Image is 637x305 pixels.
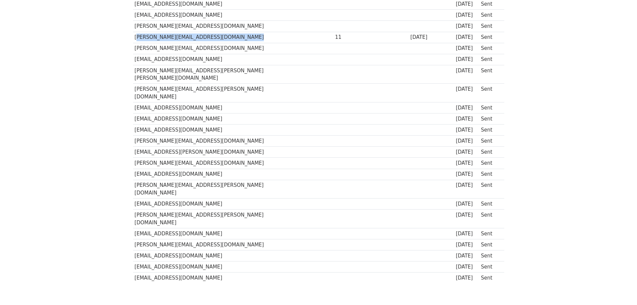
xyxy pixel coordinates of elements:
[456,170,478,178] div: [DATE]
[133,10,302,21] td: [EMAIL_ADDRESS][DOMAIN_NAME]
[456,33,478,41] div: [DATE]
[456,211,478,219] div: [DATE]
[133,21,302,32] td: [PERSON_NAME][EMAIL_ADDRESS][DOMAIN_NAME]
[456,274,478,282] div: [DATE]
[479,136,501,147] td: Sent
[456,252,478,260] div: [DATE]
[456,137,478,145] div: [DATE]
[479,199,501,210] td: Sent
[456,0,478,8] div: [DATE]
[479,54,501,65] td: Sent
[133,125,302,136] td: [EMAIL_ADDRESS][DOMAIN_NAME]
[133,102,302,113] td: [EMAIL_ADDRESS][DOMAIN_NAME]
[456,181,478,189] div: [DATE]
[456,67,478,75] div: [DATE]
[456,45,478,52] div: [DATE]
[479,10,501,21] td: Sent
[456,56,478,63] div: [DATE]
[133,158,302,169] td: [PERSON_NAME][EMAIL_ADDRESS][DOMAIN_NAME]
[479,250,501,261] td: Sent
[133,273,302,284] td: [EMAIL_ADDRESS][DOMAIN_NAME]
[133,228,302,239] td: [EMAIL_ADDRESS][DOMAIN_NAME]
[479,158,501,169] td: Sent
[456,230,478,238] div: [DATE]
[133,84,302,102] td: [PERSON_NAME][EMAIL_ADDRESS][PERSON_NAME][DOMAIN_NAME]
[133,239,302,250] td: [PERSON_NAME][EMAIL_ADDRESS][DOMAIN_NAME]
[133,54,302,65] td: [EMAIL_ADDRESS][DOMAIN_NAME]
[456,11,478,19] div: [DATE]
[133,65,302,84] td: [PERSON_NAME][EMAIL_ADDRESS][PERSON_NAME][PERSON_NAME][DOMAIN_NAME]
[133,180,302,199] td: [PERSON_NAME][EMAIL_ADDRESS][PERSON_NAME][DOMAIN_NAME]
[479,32,501,43] td: Sent
[479,169,501,180] td: Sent
[133,261,302,273] td: [EMAIL_ADDRESS][DOMAIN_NAME]
[133,43,302,54] td: [PERSON_NAME][EMAIL_ADDRESS][DOMAIN_NAME]
[479,21,501,32] td: Sent
[479,84,501,102] td: Sent
[133,250,302,261] td: [EMAIL_ADDRESS][DOMAIN_NAME]
[604,273,637,305] iframe: Chat Widget
[456,200,478,208] div: [DATE]
[479,43,501,54] td: Sent
[335,33,360,41] div: 11
[479,147,501,158] td: Sent
[456,148,478,156] div: [DATE]
[456,115,478,123] div: [DATE]
[133,136,302,147] td: [PERSON_NAME][EMAIL_ADDRESS][DOMAIN_NAME]
[479,210,501,228] td: Sent
[479,180,501,199] td: Sent
[133,169,302,180] td: [EMAIL_ADDRESS][DOMAIN_NAME]
[456,104,478,112] div: [DATE]
[479,261,501,273] td: Sent
[479,125,501,136] td: Sent
[410,33,452,41] div: [DATE]
[479,239,501,250] td: Sent
[479,65,501,84] td: Sent
[133,32,302,43] td: [PERSON_NAME][EMAIL_ADDRESS][DOMAIN_NAME]
[479,102,501,113] td: Sent
[479,113,501,125] td: Sent
[456,126,478,134] div: [DATE]
[456,241,478,249] div: [DATE]
[133,210,302,228] td: [PERSON_NAME][EMAIL_ADDRESS][PERSON_NAME][DOMAIN_NAME]
[456,22,478,30] div: [DATE]
[456,85,478,93] div: [DATE]
[456,159,478,167] div: [DATE]
[133,113,302,125] td: [EMAIL_ADDRESS][DOMAIN_NAME]
[133,147,302,158] td: [EMAIL_ADDRESS][PERSON_NAME][DOMAIN_NAME]
[479,228,501,239] td: Sent
[133,199,302,210] td: [EMAIL_ADDRESS][DOMAIN_NAME]
[479,273,501,284] td: Sent
[456,263,478,271] div: [DATE]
